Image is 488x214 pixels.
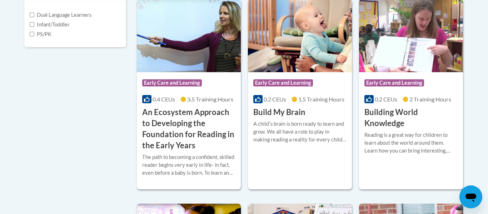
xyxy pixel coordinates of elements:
[142,153,235,177] div: The path to becoming a confident, skilled reader begins very early in life- in fact, even before ...
[253,120,347,144] div: A childʹs brain is born ready to learn and grow. We all have a role to play in making reading a r...
[253,79,313,86] span: Early Care and Learning
[142,79,202,86] span: Early Care and Learning
[187,96,233,103] span: 3.5 Training Hours
[153,96,175,103] span: 0.4 CEUs
[30,30,51,38] label: PS/PK
[459,185,482,208] iframe: Button to launch messaging window
[30,21,70,29] label: Infant/Toddler
[364,79,424,86] span: Early Care and Learning
[409,96,451,103] span: 2 Training Hours
[253,107,305,118] h3: Build My Brain
[264,96,286,103] span: 0.2 CEUs
[364,131,458,155] div: Reading is a great way for children to learn about the world around them. Learn how you can bring...
[364,107,458,129] h3: Building World Knowledge
[142,107,235,151] h3: An Ecosystem Approach to Developing the Foundation for Reading in the Early Years
[30,13,34,17] input: Checkbox for Options
[30,22,34,27] input: Checkbox for Options
[30,32,34,36] input: Checkbox for Options
[298,96,344,103] span: 1.5 Training Hours
[30,11,91,19] label: Dual Language Learners
[375,96,397,103] span: 0.2 CEUs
